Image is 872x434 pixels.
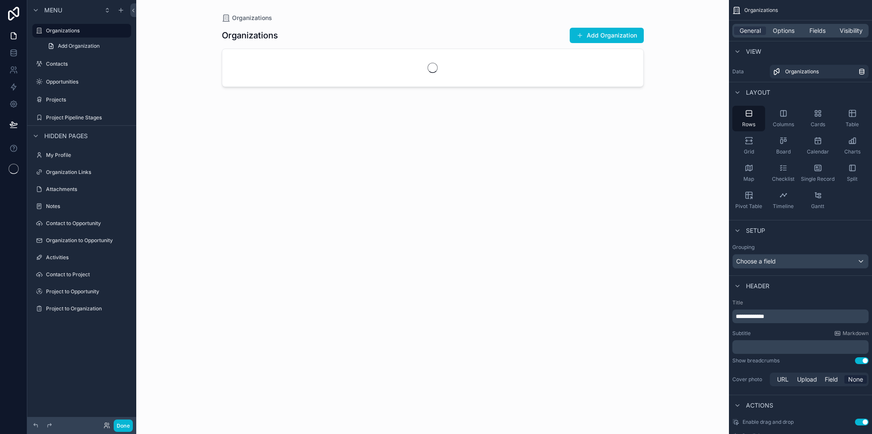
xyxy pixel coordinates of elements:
button: Grid [732,133,765,159]
label: Grouping [732,244,754,251]
label: Contact to Opportunity [46,220,129,227]
button: Cards [801,106,834,131]
label: Project Pipeline Stages [46,114,129,121]
label: Projects [46,96,129,103]
button: Done [114,420,133,432]
a: Project to Organization [32,302,131,315]
a: Add Organization [43,39,131,53]
span: Calendar [807,148,829,155]
div: scrollable content [732,340,869,354]
button: Columns [767,106,800,131]
span: Gantt [811,203,824,210]
a: Activities [32,251,131,264]
button: Table [836,106,869,131]
span: Pivot Table [735,203,762,210]
div: Show breadcrumbs [732,357,780,364]
label: Organizations [46,27,126,34]
a: Contact to Project [32,268,131,281]
span: Organizations [744,7,778,14]
label: Organization Links [46,169,129,176]
span: Grid [744,148,754,155]
button: Gantt [801,188,834,213]
button: Pivot Table [732,188,765,213]
span: View [746,47,761,56]
span: None [848,375,863,384]
span: Cards [811,121,825,128]
label: Activities [46,254,129,261]
label: Subtitle [732,330,751,337]
label: My Profile [46,152,129,159]
a: Attachments [32,182,131,196]
a: Organization Links [32,165,131,179]
span: Header [746,282,769,290]
label: Contacts [46,61,129,67]
div: scrollable content [732,310,869,323]
span: General [740,26,761,35]
label: Notes [46,203,129,210]
label: Opportunities [46,78,129,85]
label: Organization to Opportunity [46,237,129,244]
span: Upload [797,375,817,384]
a: Organization to Opportunity [32,234,131,247]
span: Choose a field [736,258,776,265]
a: Contact to Opportunity [32,217,131,230]
span: Columns [773,121,794,128]
span: Layout [746,88,770,97]
span: Board [776,148,791,155]
span: Visibility [840,26,863,35]
button: Calendar [801,133,834,159]
button: Single Record [801,160,834,186]
span: Setup [746,226,765,235]
span: Organizations [785,68,819,75]
label: Data [732,68,766,75]
button: Timeline [767,188,800,213]
span: Add Organization [58,43,100,49]
button: Split [836,160,869,186]
label: Project to Organization [46,305,129,312]
a: Opportunities [32,75,131,89]
a: My Profile [32,148,131,162]
span: Rows [742,121,755,128]
span: URL [777,375,789,384]
label: Project to Opportunity [46,288,129,295]
label: Attachments [46,186,129,193]
button: Map [732,160,765,186]
a: Contacts [32,57,131,71]
a: Project to Opportunity [32,285,131,298]
span: Split [847,176,858,182]
span: Actions [746,401,773,410]
span: Charts [844,148,861,155]
button: Board [767,133,800,159]
span: Table [846,121,859,128]
label: Contact to Project [46,271,129,278]
span: Field [825,375,838,384]
button: Choose a field [732,254,869,269]
a: Organizations [32,24,131,38]
button: Charts [836,133,869,159]
button: Checklist [767,160,800,186]
span: Checklist [772,176,795,182]
a: Notes [32,200,131,213]
span: Enable drag and drop [743,419,794,425]
label: Cover photo [732,376,766,383]
span: Menu [44,6,62,14]
button: Rows [732,106,765,131]
span: Single Record [801,176,835,182]
span: Map [743,176,754,182]
a: Project Pipeline Stages [32,111,131,124]
label: Title [732,299,869,306]
span: Fields [809,26,826,35]
span: Options [773,26,795,35]
a: Organizations [770,65,869,78]
span: Timeline [773,203,794,210]
span: Markdown [843,330,869,337]
span: Hidden pages [44,132,88,140]
a: Projects [32,93,131,107]
a: Markdown [834,330,869,337]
